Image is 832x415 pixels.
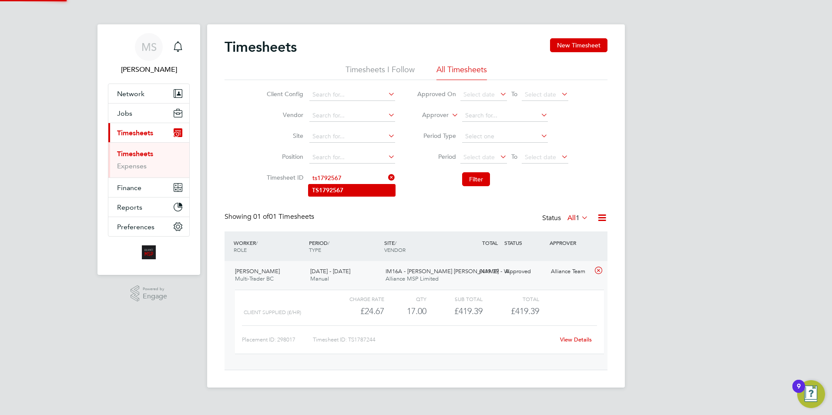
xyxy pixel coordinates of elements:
button: Network [108,84,189,103]
span: / [328,239,329,246]
label: Site [264,132,303,140]
label: Timesheet ID [264,174,303,181]
div: £419.39 [457,264,502,279]
div: Charge rate [328,294,384,304]
label: Approved On [417,90,456,98]
button: Filter [462,172,490,186]
span: Engage [143,293,167,300]
span: [PERSON_NAME] [235,268,280,275]
a: Timesheets [117,150,153,158]
div: PERIOD [307,235,382,258]
button: Timesheets [108,123,189,142]
label: Period [417,153,456,161]
div: SITE [382,235,457,258]
span: Network [117,90,144,98]
span: Select date [525,153,556,161]
a: View Details [560,336,592,343]
button: Reports [108,197,189,217]
input: Select one [462,131,548,143]
li: Timesheets I Follow [346,64,415,80]
li: All Timesheets [436,64,487,80]
input: Search for... [309,131,395,143]
span: Alliance MSP Limited [386,275,439,282]
div: Total [483,294,539,304]
div: APPROVER [547,235,593,251]
span: ROLE [234,246,247,253]
span: 01 Timesheets [253,212,314,221]
span: Timesheets [117,129,153,137]
span: Powered by [143,285,167,293]
span: Finance [117,184,141,192]
button: Open Resource Center, 9 new notifications [797,380,825,408]
label: All [567,214,588,222]
div: Timesheet ID: TS1787244 [313,333,554,347]
span: IM16A - [PERSON_NAME] [PERSON_NAME] - W… [386,268,515,275]
span: To [509,88,520,100]
span: 01 of [253,212,269,221]
input: Search for... [309,172,395,184]
div: STATUS [502,235,547,251]
label: Approver [409,111,449,120]
input: Search for... [309,151,395,164]
div: £419.39 [426,304,483,318]
nav: Main navigation [97,24,200,275]
span: £419.39 [511,306,539,316]
div: Placement ID: 298017 [242,333,313,347]
span: Manual [310,275,329,282]
span: Preferences [117,223,154,231]
span: Select date [463,90,495,98]
div: Approved [502,264,547,279]
a: Expenses [117,162,147,170]
span: Multi-Trader BC [235,275,274,282]
label: Client Config [264,90,303,98]
span: MS [141,41,157,53]
div: 17.00 [384,304,426,318]
div: 9 [797,386,801,398]
div: Showing [225,212,316,221]
h2: Timesheets [225,38,297,56]
button: New Timesheet [550,38,607,52]
input: Search for... [309,110,395,122]
button: Jobs [108,104,189,123]
button: Finance [108,178,189,197]
img: alliancemsp-logo-retina.png [142,245,156,259]
label: Position [264,153,303,161]
button: Preferences [108,217,189,236]
span: To [509,151,520,162]
span: TYPE [309,246,321,253]
input: Search for... [309,89,395,101]
span: Select date [463,153,495,161]
input: Search for... [462,110,548,122]
label: Period Type [417,132,456,140]
span: / [395,239,396,246]
span: / [256,239,258,246]
span: Jobs [117,109,132,117]
a: Go to home page [108,245,190,259]
div: Timesheets [108,142,189,177]
a: Powered byEngage [131,285,168,302]
span: [DATE] - [DATE] [310,268,350,275]
span: Select date [525,90,556,98]
span: 1 [576,214,580,222]
b: TS1792567 [312,187,343,194]
label: Vendor [264,111,303,119]
span: Client Supplied (£/HR) [244,309,301,315]
div: Sub Total [426,294,483,304]
div: Status [542,212,590,224]
div: QTY [384,294,426,304]
div: Alliance Team [547,264,593,279]
a: MS[PERSON_NAME] [108,33,190,75]
span: Michael Stone [108,64,190,75]
div: WORKER [231,235,307,258]
span: TOTAL [482,239,498,246]
span: Reports [117,203,142,211]
div: £24.67 [328,304,384,318]
span: VENDOR [384,246,406,253]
